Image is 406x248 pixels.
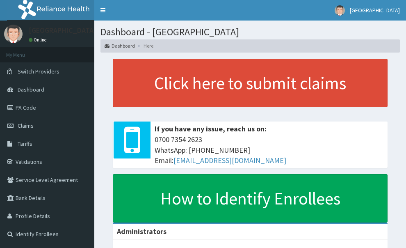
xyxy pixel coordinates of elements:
[173,156,286,165] a: [EMAIL_ADDRESS][DOMAIN_NAME]
[100,27,400,37] h1: Dashboard - [GEOGRAPHIC_DATA]
[105,42,135,49] a: Dashboard
[18,140,32,147] span: Tariffs
[113,59,388,107] a: Click here to submit claims
[117,227,167,236] b: Administrators
[350,7,400,14] span: [GEOGRAPHIC_DATA]
[113,174,388,223] a: How to Identify Enrollees
[18,68,59,75] span: Switch Providers
[4,25,23,43] img: User Image
[335,5,345,16] img: User Image
[18,86,44,93] span: Dashboard
[155,124,267,133] b: If you have any issue, reach us on:
[18,122,34,129] span: Claims
[29,27,96,34] p: [GEOGRAPHIC_DATA]
[29,37,48,43] a: Online
[136,42,153,49] li: Here
[155,134,383,166] span: 0700 7354 2623 WhatsApp: [PHONE_NUMBER] Email:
